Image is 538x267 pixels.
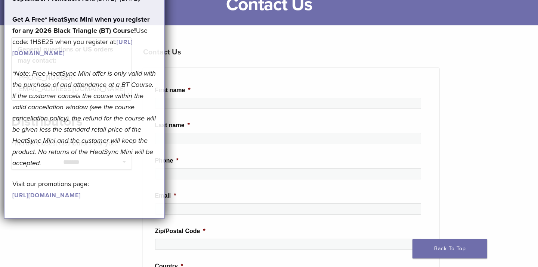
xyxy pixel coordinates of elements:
[412,239,487,258] a: Back To Top
[155,87,191,94] label: First name
[12,192,81,199] a: [URL][DOMAIN_NAME]
[155,157,179,165] label: Phone
[155,122,190,129] label: Last name
[12,178,157,201] p: Visit our promotions page:
[143,43,439,61] h3: Contact Us
[12,69,156,167] em: *Note: Free HeatSync Mini offer is only valid with the purchase of and attendance at a BT Course....
[155,192,176,200] label: Email
[12,38,133,57] a: [URL][DOMAIN_NAME]
[155,227,205,235] label: Zip/Postal Code
[12,14,157,59] p: Use code: 1HSE25 when you register at:
[12,15,149,35] strong: Get A Free* HeatSync Mini when you register for any 2026 Black Triangle (BT) Course!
